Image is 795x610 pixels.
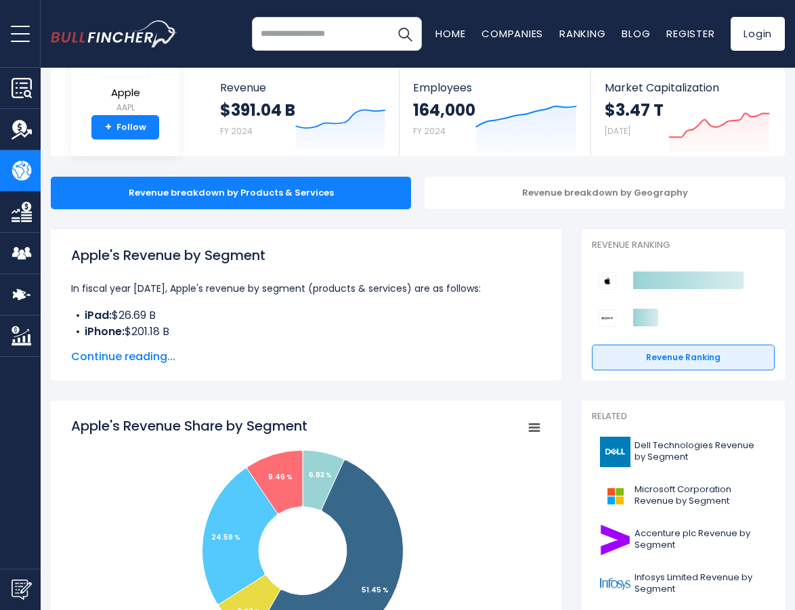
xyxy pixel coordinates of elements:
img: Apple competitors logo [599,272,616,290]
b: iPad: [85,307,112,323]
tspan: 6.83 % [309,470,332,480]
a: Revenue $391.04 B FY 2024 [207,69,400,156]
li: $26.69 B [71,307,541,324]
tspan: 9.46 % [268,472,293,482]
a: Apple AAPL [101,31,150,116]
strong: 164,000 [413,100,475,121]
tspan: Apple's Revenue Share by Segment [71,416,307,435]
a: Employees 164,000 FY 2024 [400,69,591,156]
a: +Follow [91,115,159,139]
a: Blog [622,26,650,41]
img: MSFT logo [600,481,630,511]
span: Continue reading... [71,349,541,365]
b: iPhone: [85,324,125,339]
div: Revenue breakdown by Geography [425,177,785,209]
a: Register [666,26,714,41]
span: Revenue [220,81,386,94]
tspan: 51.45 % [362,585,389,595]
a: Companies [481,26,543,41]
span: Market Capitalization [605,81,770,94]
small: [DATE] [605,125,630,137]
a: Accenture plc Revenue by Segment [592,521,775,559]
span: Infosys Limited Revenue by Segment [635,572,767,595]
a: Dell Technologies Revenue by Segment [592,433,775,471]
span: Dell Technologies Revenue by Segment [635,440,767,463]
a: Market Capitalization $3.47 T [DATE] [591,69,783,156]
button: Search [388,17,422,51]
span: Apple [102,87,149,99]
strong: $391.04 B [220,100,295,121]
a: Microsoft Corporation Revenue by Segment [592,477,775,515]
a: Go to homepage [51,20,177,47]
img: INFY logo [600,569,630,599]
img: DELL logo [600,437,630,467]
img: bullfincher logo [51,20,177,47]
span: Microsoft Corporation Revenue by Segment [635,484,767,507]
tspan: 24.59 % [211,532,240,542]
small: FY 2024 [413,125,446,137]
a: Login [731,17,785,51]
li: $201.18 B [71,324,541,340]
a: Home [435,26,465,41]
p: In fiscal year [DATE], Apple's revenue by segment (products & services) are as follows: [71,280,541,297]
a: Revenue Ranking [592,345,775,370]
div: Revenue breakdown by Products & Services [51,177,411,209]
small: FY 2024 [220,125,253,137]
small: AAPL [102,102,149,114]
span: Accenture plc Revenue by Segment [635,528,767,551]
h1: Apple's Revenue by Segment [71,245,541,265]
span: Employees [413,81,578,94]
strong: + [105,121,112,133]
p: Revenue Ranking [592,240,775,251]
a: Ranking [559,26,605,41]
strong: $3.47 T [605,100,664,121]
img: Sony Group Corporation competitors logo [599,309,616,327]
a: Infosys Limited Revenue by Segment [592,565,775,603]
img: ACN logo [600,525,630,555]
p: Related [592,411,775,422]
